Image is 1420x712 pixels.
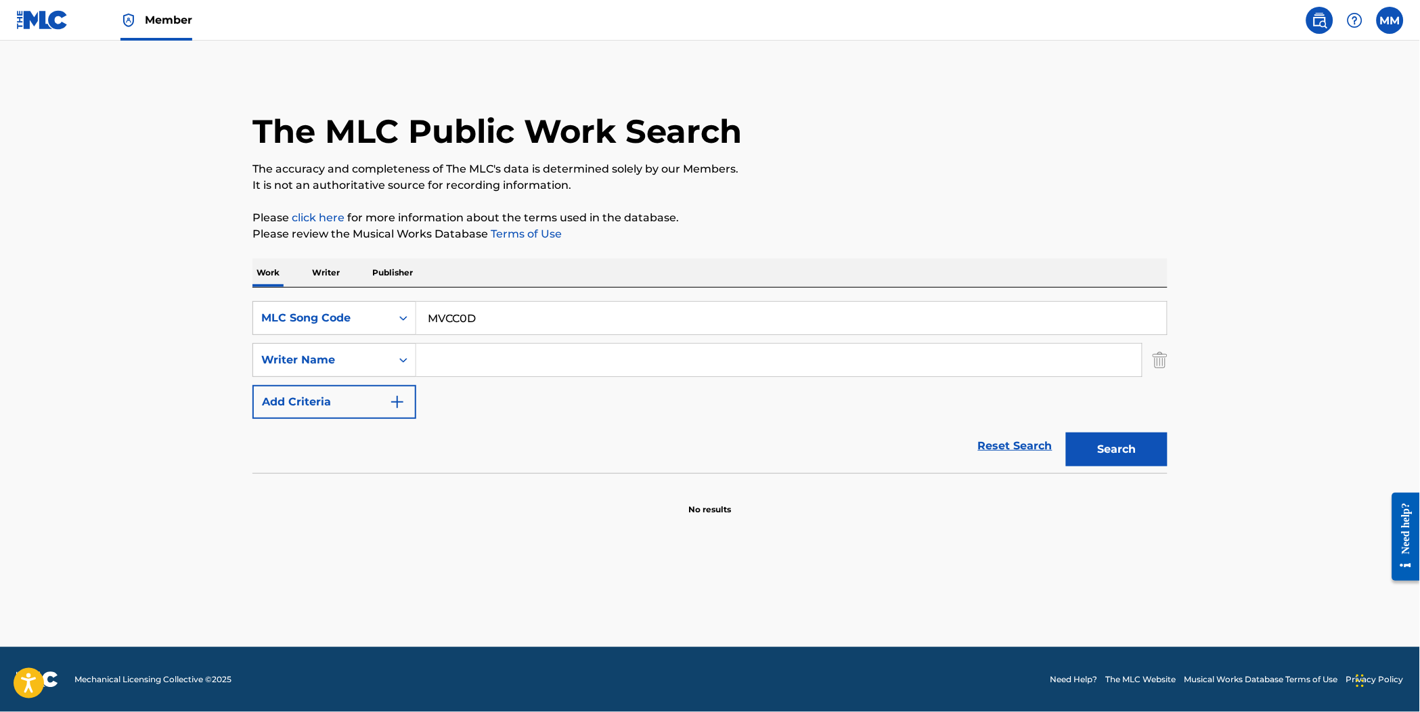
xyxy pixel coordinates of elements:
a: click here [292,211,345,224]
img: Top Rightsholder [120,12,137,28]
img: logo [16,671,58,688]
img: MLC Logo [16,10,68,30]
div: MLC Song Code [261,310,383,326]
a: Need Help? [1050,673,1098,686]
p: Work [252,259,284,287]
a: Public Search [1306,7,1333,34]
img: Delete Criterion [1153,343,1168,377]
a: Terms of Use [488,227,562,240]
h1: The MLC Public Work Search [252,111,742,152]
p: No results [689,487,732,516]
a: Musical Works Database Terms of Use [1184,673,1338,686]
button: Add Criteria [252,385,416,419]
div: User Menu [1377,7,1404,34]
p: It is not an authoritative source for recording information. [252,177,1168,194]
div: Writer Name [261,352,383,368]
a: The MLC Website [1106,673,1176,686]
a: Privacy Policy [1346,673,1404,686]
iframe: Resource Center [1382,482,1420,591]
p: Writer [308,259,344,287]
button: Search [1066,432,1168,466]
p: Publisher [368,259,417,287]
form: Search Form [252,301,1168,473]
img: search [1312,12,1328,28]
img: 9d2ae6d4665cec9f34b9.svg [389,394,405,410]
div: Drag [1356,661,1364,701]
div: Help [1341,7,1369,34]
a: Reset Search [971,431,1059,461]
p: Please review the Musical Works Database [252,226,1168,242]
img: help [1347,12,1363,28]
p: The accuracy and completeness of The MLC's data is determined solely by our Members. [252,161,1168,177]
span: Mechanical Licensing Collective © 2025 [74,673,231,686]
iframe: Chat Widget [1352,647,1420,712]
span: Member [145,12,192,28]
p: Please for more information about the terms used in the database. [252,210,1168,226]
